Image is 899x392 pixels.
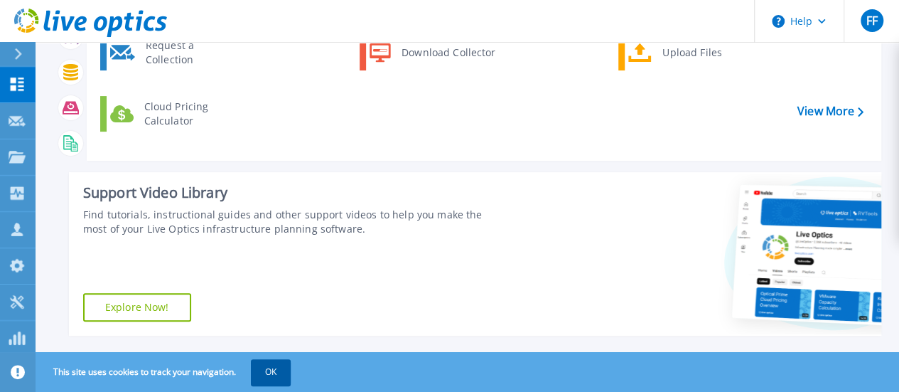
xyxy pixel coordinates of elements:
a: Explore Now! [83,293,191,322]
div: Find tutorials, instructional guides and other support videos to help you make the most of your L... [83,208,505,236]
div: Cloud Pricing Calculator [137,100,242,128]
div: Support Video Library [83,184,505,202]
a: View More [797,105,863,118]
span: This site uses cookies to track your navigation. [39,359,291,385]
a: Cloud Pricing Calculator [100,96,246,132]
a: Request a Collection [100,35,246,70]
div: Upload Files [655,38,760,67]
a: Upload Files [618,35,764,70]
div: Request a Collection [139,38,242,67]
div: Download Collector [394,38,502,67]
span: FF [866,15,877,26]
a: Download Collector [360,35,505,70]
button: OK [251,359,291,385]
